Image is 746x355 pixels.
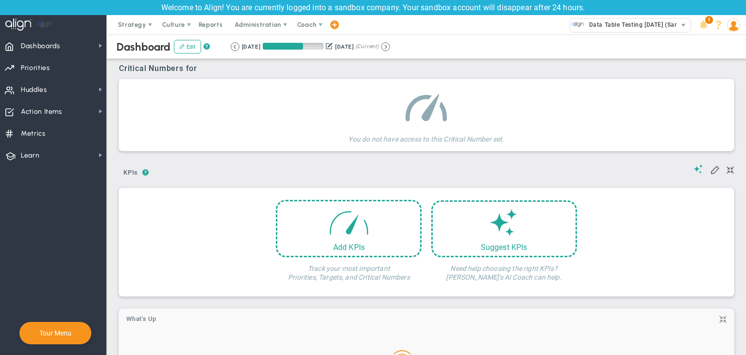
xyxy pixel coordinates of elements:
[21,145,39,166] span: Learn
[118,21,146,28] span: Strategy
[381,42,390,51] button: Go to next period
[21,36,60,56] span: Dashboards
[711,15,726,35] li: Help & Frequently Asked Questions (FAQ)
[235,21,281,28] span: Administration
[36,329,74,337] button: Tour Menu
[705,16,713,24] span: 1
[194,15,228,35] span: Reports
[242,42,260,51] div: [DATE]
[696,15,711,35] li: Announcements
[119,165,142,182] button: KPIs
[119,165,142,180] span: KPIs
[263,43,323,50] div: Period Progress: 66% Day 60 of 90 with 30 remaining.
[297,21,317,28] span: Coach
[231,42,239,51] button: Go to previous period
[356,42,379,51] span: (Current)
[348,128,504,143] h4: You do not have access to this Critical Number set.
[572,18,584,31] img: 33593.Company.photo
[21,80,47,100] span: Huddles
[174,40,201,53] button: Edit
[433,243,576,252] div: Suggest KPIs
[276,257,422,282] h4: Track your most important Priorities, Targets, and Critical Numbers
[21,124,46,144] span: Metrics
[117,40,170,53] span: Dashboard
[119,64,200,73] span: Critical Numbers for
[727,18,740,32] img: 209866.Person.photo
[162,21,185,28] span: Culture
[677,18,691,32] span: select
[21,102,62,122] span: Action Items
[431,257,577,282] h4: Need help choosing the right KPIs? [PERSON_NAME]'s AI Coach can help.
[21,58,50,78] span: Priorities
[710,164,720,174] span: Edit My KPIs
[277,243,420,252] div: Add KPIs
[584,18,695,31] span: Data Table Testing [DATE] (Sandbox)
[335,42,354,51] div: [DATE]
[694,164,703,174] span: Suggestions (AI Feature)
